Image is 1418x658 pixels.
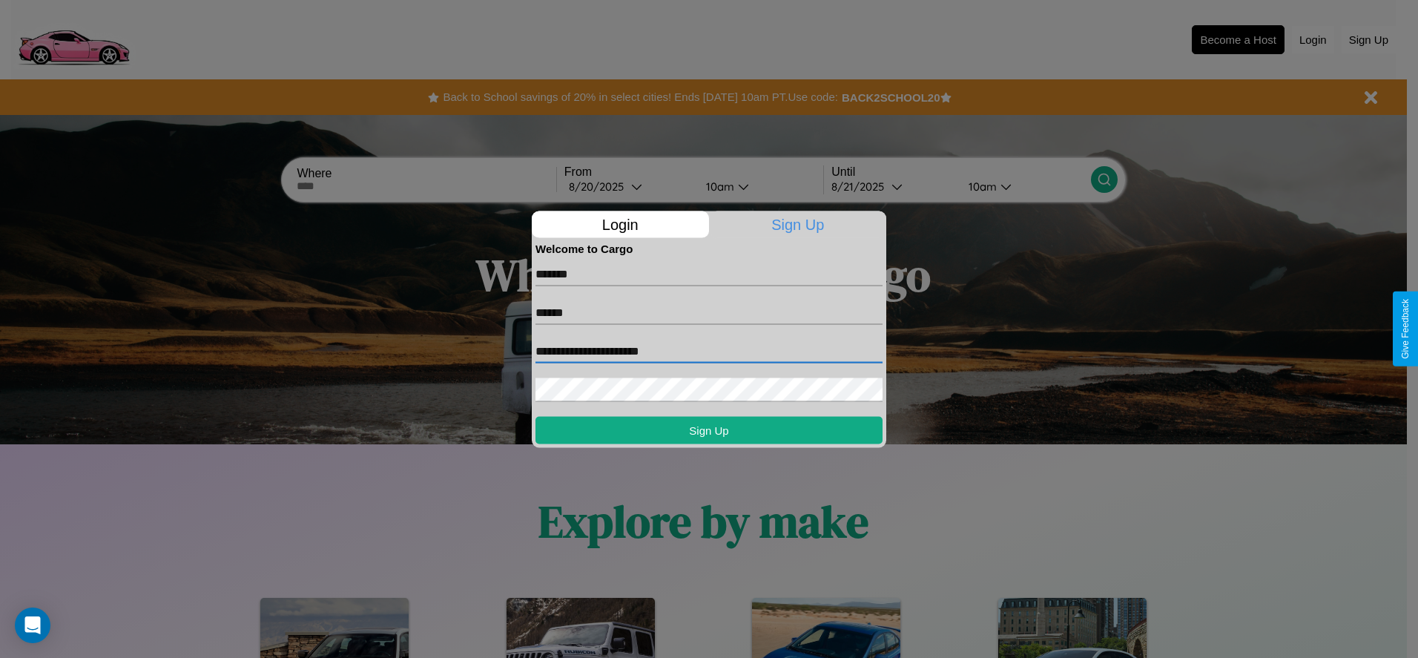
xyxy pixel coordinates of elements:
[1400,299,1411,359] div: Give Feedback
[710,211,887,237] p: Sign Up
[15,608,50,643] div: Open Intercom Messenger
[535,242,883,254] h4: Welcome to Cargo
[535,416,883,444] button: Sign Up
[532,211,709,237] p: Login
